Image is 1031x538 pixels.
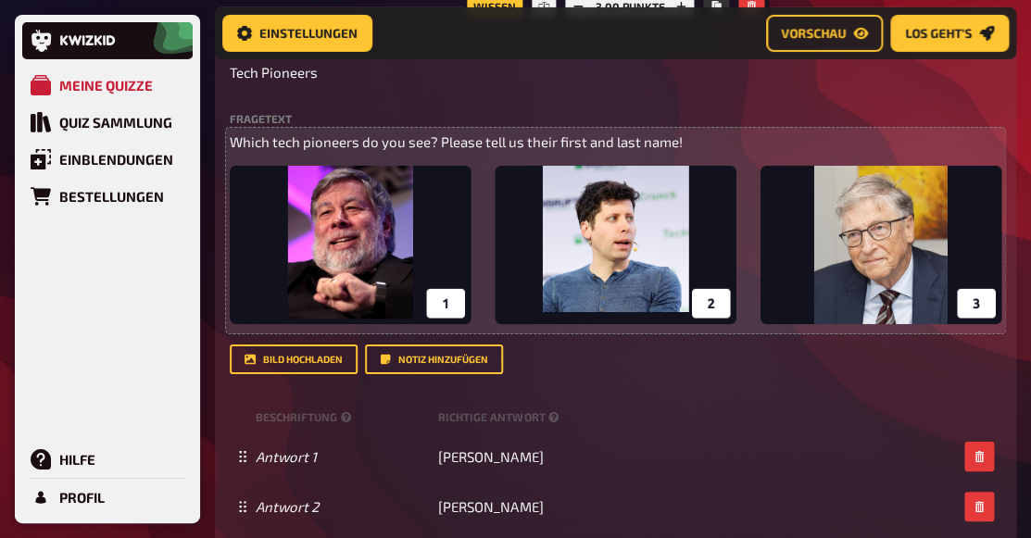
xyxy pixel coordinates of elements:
[766,15,883,52] button: Vorschau
[256,498,319,515] i: Antwort 2
[438,498,543,515] span: [PERSON_NAME]
[230,133,683,150] span: Which tech pioneers do you see? Please tell us their first and last name!
[59,77,153,94] div: Meine Quizze
[259,27,358,40] span: Einstellungen
[22,441,193,478] a: Hilfe
[230,62,318,83] span: Tech Pioneers
[781,27,846,40] span: Vorschau
[230,344,358,374] button: Bild hochladen
[22,141,193,178] a: Einblendungen
[365,344,503,374] button: Notiz hinzufügen
[438,448,543,465] span: [PERSON_NAME]
[59,188,164,205] div: Bestellungen
[22,479,193,516] a: Profil
[22,67,193,104] a: Meine Quizze
[438,409,562,425] small: Richtige Antwort
[256,409,431,425] small: Beschriftung
[230,166,1001,324] img: Frame 5 (12)
[59,151,173,168] div: Einblendungen
[905,27,972,40] span: Los geht's
[230,113,1001,124] label: Fragetext
[222,15,372,52] button: Einstellungen
[22,104,193,141] a: Quiz Sammlung
[22,178,193,215] a: Bestellungen
[890,15,1009,52] button: Los geht's
[256,448,317,465] i: Antwort 1
[59,489,105,506] div: Profil
[59,451,95,468] div: Hilfe
[59,114,172,131] div: Quiz Sammlung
